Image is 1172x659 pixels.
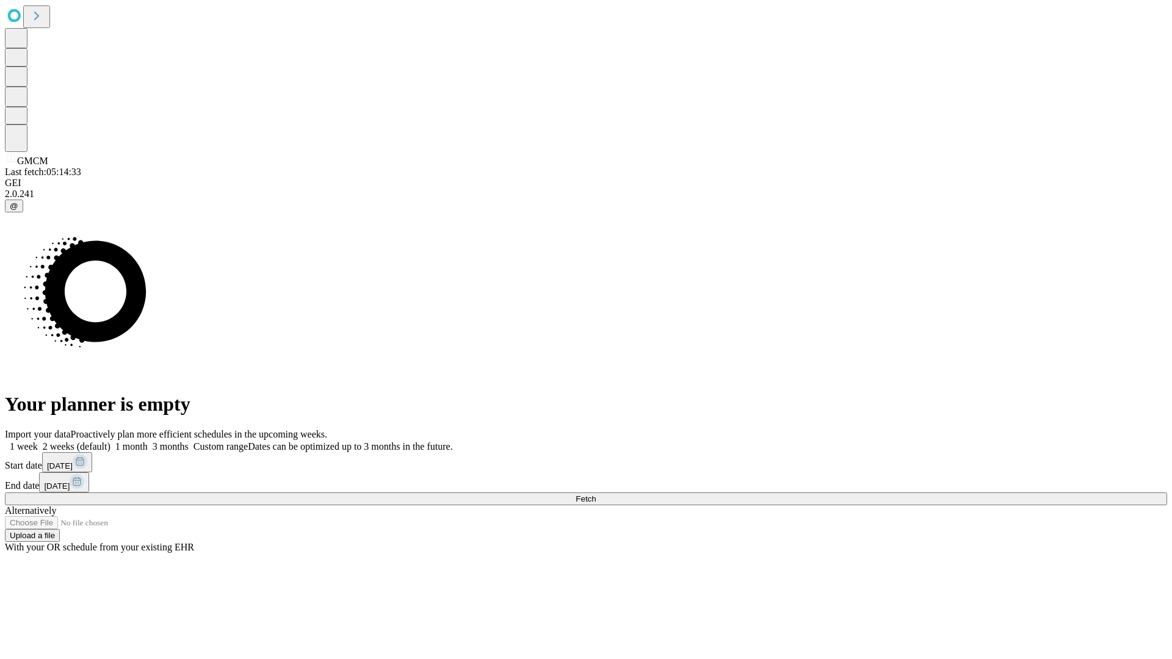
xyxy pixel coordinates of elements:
[71,429,327,439] span: Proactively plan more efficient schedules in the upcoming weeks.
[10,441,38,452] span: 1 week
[17,156,48,166] span: GMCM
[5,189,1167,200] div: 2.0.241
[576,494,596,503] span: Fetch
[153,441,189,452] span: 3 months
[39,472,89,492] button: [DATE]
[5,472,1167,492] div: End date
[42,452,92,472] button: [DATE]
[5,505,56,516] span: Alternatively
[248,441,452,452] span: Dates can be optimized up to 3 months in the future.
[194,441,248,452] span: Custom range
[5,452,1167,472] div: Start date
[43,441,110,452] span: 2 weeks (default)
[5,542,194,552] span: With your OR schedule from your existing EHR
[5,178,1167,189] div: GEI
[5,429,71,439] span: Import your data
[44,481,70,491] span: [DATE]
[5,529,60,542] button: Upload a file
[115,441,148,452] span: 1 month
[5,200,23,212] button: @
[5,167,81,177] span: Last fetch: 05:14:33
[5,393,1167,416] h1: Your planner is empty
[47,461,73,470] span: [DATE]
[5,492,1167,505] button: Fetch
[10,201,18,211] span: @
